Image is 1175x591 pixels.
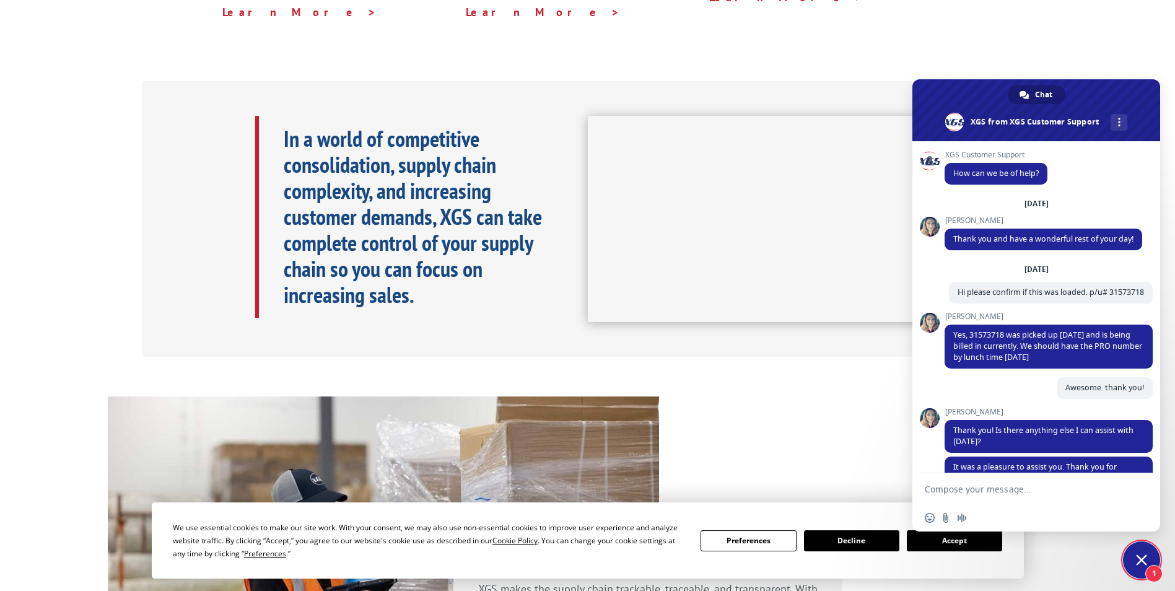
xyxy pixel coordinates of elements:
b: In a world of competitive consolidation, supply chain complexity, and increasing customer demands... [284,124,542,309]
span: [PERSON_NAME] [945,408,1153,416]
button: Preferences [701,530,796,551]
span: Preferences [244,548,286,559]
div: [DATE] [1024,266,1049,273]
iframe: XGS Logistics Solutions [588,116,955,323]
span: Insert an emoji [925,513,935,523]
span: XGS Customer Support [945,151,1047,159]
div: Cookie Consent Prompt [152,502,1024,579]
div: More channels [1111,114,1127,131]
span: Send a file [941,513,951,523]
span: Awesome. thank you! [1065,382,1144,393]
button: Decline [804,530,899,551]
span: Yes, 31573718 was picked up [DATE] and is being billed in currently. We should have the PRO numbe... [953,330,1142,362]
a: Learn More > [466,5,620,19]
span: [PERSON_NAME] [945,312,1153,321]
span: 1 [1145,565,1163,582]
span: How can we be of help? [953,168,1039,178]
span: Chat [1035,85,1052,104]
span: Thank you! Is there anything else I can assist with [DATE]? [953,425,1134,447]
a: Learn More > [222,5,377,19]
div: [DATE] [1024,200,1049,208]
span: Hi please confirm if this was loaded. p/u# 31573718 [958,287,1144,297]
textarea: Compose your message... [925,484,1120,495]
span: [PERSON_NAME] [945,216,1142,225]
div: We use essential cookies to make our site work. With your consent, we may also use non-essential ... [173,521,686,560]
div: Close chat [1123,541,1160,579]
span: Audio message [957,513,967,523]
span: It was a pleasure to assist you. Thank you for contacting XGS and have a terrific [DATE]! Please ... [953,462,1120,517]
button: Accept [907,530,1002,551]
span: Cookie Policy [492,535,538,546]
span: Thank you and have a wonderful rest of your day! [953,234,1134,244]
div: Chat [1008,85,1065,104]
